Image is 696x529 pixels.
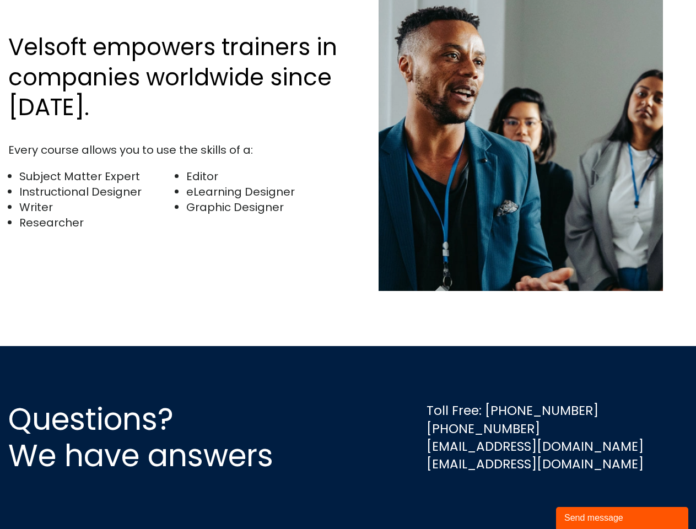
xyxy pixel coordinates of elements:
[8,142,343,158] div: Every course allows you to use the skills of a:
[427,402,644,473] div: Toll Free: [PHONE_NUMBER] [PHONE_NUMBER] [EMAIL_ADDRESS][DOMAIN_NAME] [EMAIL_ADDRESS][DOMAIN_NAME]
[186,169,342,184] li: Editor
[556,505,690,529] iframe: chat widget
[8,33,343,123] h2: Velsoft empowers trainers in companies worldwide since [DATE].
[19,184,175,199] li: Instructional Designer
[186,199,342,215] li: Graphic Designer
[19,199,175,215] li: Writer
[19,215,175,230] li: Researcher
[8,401,313,474] h2: Questions? We have answers
[186,184,342,199] li: eLearning Designer
[19,169,175,184] li: Subject Matter Expert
